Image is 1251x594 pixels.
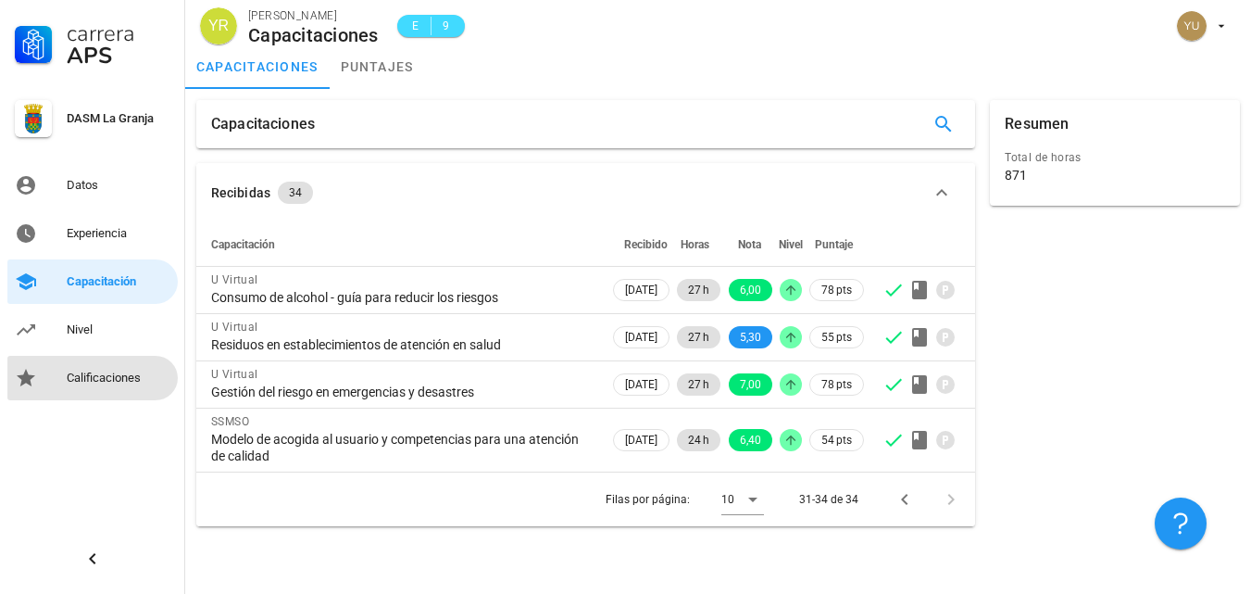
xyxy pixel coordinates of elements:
[688,373,709,396] span: 27 h
[1005,167,1027,183] div: 871
[208,7,229,44] span: YR
[200,7,237,44] div: avatar
[67,274,170,289] div: Capacitación
[888,483,921,516] button: Página anterior
[606,473,764,526] div: Filas por página:
[211,384,594,400] div: Gestión del riesgo en emergencias y desastres
[211,273,258,286] span: U Virtual
[688,429,709,451] span: 24 h
[7,308,178,352] a: Nivel
[740,373,761,396] span: 7,00
[211,100,315,148] div: Capacitaciones
[196,163,975,222] button: Recibidas 34
[624,238,668,251] span: Recibido
[7,259,178,304] a: Capacitación
[821,431,852,449] span: 54 pts
[211,289,594,306] div: Consumo de alcohol - guía para reducir los riesgos
[211,415,249,428] span: SSMSO
[185,44,330,89] a: capacitaciones
[799,491,858,508] div: 31-34 de 34
[211,368,258,381] span: U Virtual
[688,279,709,301] span: 27 h
[67,22,170,44] div: Carrera
[67,178,170,193] div: Datos
[1005,100,1069,148] div: Resumen
[67,226,170,241] div: Experiencia
[806,222,868,267] th: Puntaje
[211,431,594,464] div: Modelo de acogida al usuario y competencias para una atención de calidad
[821,281,852,299] span: 78 pts
[289,182,302,204] span: 34
[67,44,170,67] div: APS
[196,222,609,267] th: Capacitación
[779,238,803,251] span: Nivel
[408,17,423,35] span: E
[673,222,724,267] th: Horas
[1177,11,1207,41] div: avatar
[7,211,178,256] a: Experiencia
[7,356,178,400] a: Calificaciones
[724,222,776,267] th: Nota
[815,238,853,251] span: Puntaje
[721,485,764,514] div: 10Filas por página:
[609,222,673,267] th: Recibido
[211,336,594,353] div: Residuos en establecimientos de atención en salud
[776,222,806,267] th: Nivel
[681,238,709,251] span: Horas
[7,163,178,208] a: Datos
[625,430,657,450] span: [DATE]
[821,328,852,347] span: 55 pts
[625,280,657,300] span: [DATE]
[740,429,761,451] span: 6,40
[248,25,379,45] div: Capacitaciones
[211,183,270,203] div: Recibidas
[67,111,170,126] div: DASM La Granja
[738,238,761,251] span: Nota
[67,371,170,385] div: Calificaciones
[821,375,852,394] span: 78 pts
[439,17,454,35] span: 9
[330,44,425,89] a: puntajes
[740,326,761,348] span: 5,30
[688,326,709,348] span: 27 h
[248,6,379,25] div: [PERSON_NAME]
[721,491,734,508] div: 10
[211,321,258,334] span: U Virtual
[211,238,275,251] span: Capacitación
[1005,148,1225,167] div: Total de horas
[625,374,657,395] span: [DATE]
[67,322,170,337] div: Nivel
[740,279,761,301] span: 6,00
[625,327,657,348] span: [DATE]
